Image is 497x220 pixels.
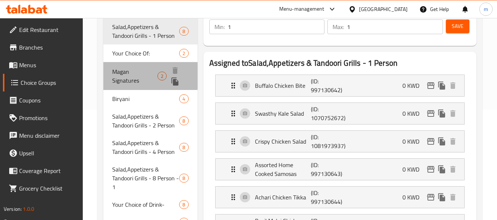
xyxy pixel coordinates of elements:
span: 2 [180,50,188,57]
span: Your Choice of Drink- [112,200,179,209]
div: Salad,Appetizers & Tandoori Grills - 1 Person8 [103,18,197,44]
a: Branches [3,39,83,56]
div: [GEOGRAPHIC_DATA] [359,5,408,13]
button: delete [447,80,458,91]
a: Upsell [3,144,83,162]
div: Expand [216,187,464,208]
span: Magan Signatures [112,67,157,85]
a: Grocery Checklist [3,180,83,197]
button: delete [447,164,458,175]
li: Expand [209,183,471,211]
p: Assorted Home Cooked Samosas [255,161,311,178]
div: Biryani4 [103,90,197,108]
li: Expand [209,100,471,127]
span: Edit Restaurant [19,25,77,34]
span: Your Choice Of: [112,49,179,58]
div: Salad,Appetizers & Tandoori Grills - 8 Person - 18 [103,161,197,196]
span: Promotions [19,113,77,122]
li: Expand [209,155,471,183]
span: m [484,5,488,13]
p: Swasthy Kale Salad [255,109,311,118]
span: 2 [158,73,166,80]
span: Branches [19,43,77,52]
h2: Assigned to Salad,Appetizers & Tandoori Grills - 1 Person [209,58,471,69]
span: Salad,Appetizers & Tandoori Grills - 2 Person [112,112,179,130]
button: edit [425,164,436,175]
p: 0 KWD [402,193,425,202]
a: Menu disclaimer [3,127,83,144]
span: Version: [4,204,22,214]
button: duplicate [436,164,447,175]
p: 0 KWD [402,165,425,174]
div: Choices [179,27,188,36]
p: (ID: 997130643) [311,161,348,178]
p: Max: [333,22,344,31]
div: Choices [179,200,188,209]
span: Coverage Report [19,166,77,175]
div: Salad,Appetizers & Tandoori Grills - 2 Person8 [103,108,197,134]
button: delete [447,136,458,147]
span: Salad,Appetizers & Tandoori Grills - 8 Person - 1 [112,165,179,191]
span: 1.0.0 [23,204,34,214]
button: delete [447,108,458,119]
span: 4 [180,95,188,102]
span: Menus [19,61,77,69]
p: (ID: 1081973937) [311,133,348,150]
div: Magan Signatures2deleteduplicate [103,62,197,90]
p: 0 KWD [402,109,425,118]
button: duplicate [170,76,181,87]
li: Expand [209,72,471,100]
span: Grocery Checklist [19,184,77,193]
button: delete [170,65,181,76]
a: Choice Groups [3,74,83,91]
div: Choices [179,49,188,58]
span: 8 [180,175,188,182]
span: Choice Groups [21,78,77,87]
span: 8 [180,144,188,151]
span: Biryani [112,94,179,103]
span: Salad,Appetizers & Tandoori Grills - 4 Person [112,138,179,156]
a: Promotions [3,109,83,127]
span: Upsell [19,149,77,158]
a: Edit Restaurant [3,21,83,39]
p: 0 KWD [402,137,425,146]
div: Choices [179,143,188,152]
div: Salad,Appetizers & Tandoori Grills - 4 Person8 [103,134,197,161]
button: duplicate [436,136,447,147]
p: 0 KWD [402,81,425,90]
button: Save [446,19,469,33]
span: Save [452,22,464,31]
div: Choices [179,116,188,125]
div: Choices [179,174,188,183]
div: Expand [216,103,464,124]
a: Menus [3,56,83,74]
button: duplicate [436,80,447,91]
span: 8 [180,28,188,35]
span: Coupons [19,96,77,105]
button: delete [447,192,458,203]
div: Expand [216,131,464,152]
p: Min: [214,22,225,31]
a: Coverage Report [3,162,83,180]
button: edit [425,80,436,91]
div: Menu-management [279,5,324,14]
p: (ID: 997130644) [311,188,348,206]
button: duplicate [436,108,447,119]
li: Expand [209,127,471,155]
a: Coupons [3,91,83,109]
button: edit [425,136,436,147]
span: 8 [180,118,188,125]
button: edit [425,192,436,203]
p: Achari Chicken Tikka [255,193,311,202]
div: Choices [157,72,167,80]
button: duplicate [436,192,447,203]
p: Crispy Chicken Salad [255,137,311,146]
div: Your Choice of Drink-8 [103,196,197,213]
div: Expand [216,159,464,180]
span: Menu disclaimer [19,131,77,140]
button: edit [425,108,436,119]
span: Salad,Appetizers & Tandoori Grills - 1 Person [112,22,179,40]
p: Buffalo Chicken Bite [255,81,311,90]
div: Choices [179,94,188,103]
p: (ID: 997130642) [311,77,348,94]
